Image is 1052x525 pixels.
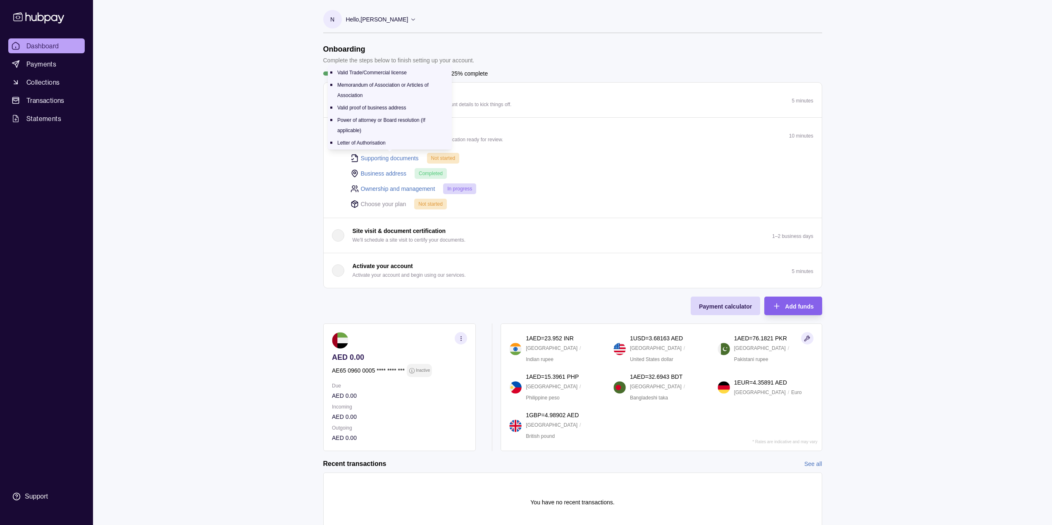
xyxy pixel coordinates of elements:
[691,297,760,315] button: Payment calculator
[346,15,408,24] p: Hello, [PERSON_NAME]
[8,57,85,71] a: Payments
[526,372,579,381] p: 1 AED = 15.3961 PHP
[451,69,488,78] p: 25% complete
[509,343,522,355] img: in
[447,186,472,192] span: In progress
[526,432,555,441] p: British pound
[332,353,467,362] p: AED 0.00
[26,59,56,69] span: Payments
[785,303,813,310] span: Add funds
[8,75,85,90] a: Collections
[332,391,467,400] p: AED 0.00
[419,171,443,176] span: Completed
[788,388,789,397] p: /
[332,332,348,349] img: ae
[613,343,626,355] img: us
[332,402,467,411] p: Incoming
[26,77,60,87] span: Collections
[337,70,407,76] p: Valid Trade/Commercial license
[791,388,802,397] p: Euro
[324,253,822,288] button: Activate your account Activate your account and begin using our services.5 minutes
[361,200,406,209] p: Choose your plan
[415,366,429,375] p: Inactive
[580,420,581,430] p: /
[526,382,577,391] p: [GEOGRAPHIC_DATA]
[8,111,85,126] a: Statements
[764,297,822,315] button: Add funds
[8,38,85,53] a: Dashboard
[509,420,522,432] img: gb
[332,381,467,390] p: Due
[353,226,446,235] p: Site visit & document certification
[630,355,673,364] p: United States dollar
[530,498,614,507] p: You have no recent transactions.
[580,382,581,391] p: /
[323,459,386,468] h2: Recent transactions
[509,381,522,394] img: ph
[323,56,475,65] p: Complete the steps below to finish setting up your account.
[332,412,467,421] p: AED 0.00
[26,41,59,51] span: Dashboard
[526,420,577,430] p: [GEOGRAPHIC_DATA]
[630,382,682,391] p: [GEOGRAPHIC_DATA]
[630,334,683,343] p: 1 USD = 3.68163 AED
[26,95,64,105] span: Transactions
[361,169,407,178] a: Business address
[353,271,466,280] p: Activate your account and begin using our services.
[353,235,466,245] p: We'll schedule a site visit to certify your documents.
[26,114,61,124] span: Statements
[8,488,85,505] a: Support
[332,423,467,432] p: Outgoing
[330,15,334,24] p: N
[752,439,817,444] p: * Rates are indicative and may vary
[630,393,668,402] p: Bangladeshi taka
[789,133,813,139] p: 10 minutes
[792,268,813,274] p: 5 minutes
[324,152,822,218] div: Submit application Complete the following tasks to get your application ready for review.10 minutes
[8,93,85,108] a: Transactions
[324,218,822,253] button: Site visit & document certification We'll schedule a site visit to certify your documents.1–2 bus...
[630,344,682,353] p: [GEOGRAPHIC_DATA]
[361,154,419,163] a: Supporting documents
[431,155,456,161] span: Not started
[788,344,789,353] p: /
[25,492,48,501] div: Support
[337,105,406,111] p: Valid proof of business address
[526,411,579,420] p: 1 GBP = 4.98902 AED
[699,303,752,310] span: Payment calculator
[718,381,730,394] img: de
[734,388,786,397] p: [GEOGRAPHIC_DATA]
[526,393,559,402] p: Philippine peso
[337,140,386,146] p: Letter of Authorisation
[337,117,425,133] p: Power of attorney or Board resolution (If applicable)
[734,378,787,387] p: 1 EUR = 4.35891 AED
[323,45,475,54] h1: Onboarding
[792,98,813,104] p: 5 minutes
[361,184,435,193] a: Ownership and management
[630,372,682,381] p: 1 AED = 32.6943 BDT
[353,261,413,271] p: Activate your account
[324,118,822,152] button: Submit application Complete the following tasks to get your application ready for review.10 minutes
[526,355,553,364] p: Indian rupee
[804,459,822,468] a: See all
[324,83,822,117] button: Register your account Let's start with the basics. Confirm your account details to kick things of...
[580,344,581,353] p: /
[734,355,768,364] p: Pakistani rupee
[734,344,786,353] p: [GEOGRAPHIC_DATA]
[613,381,626,394] img: bd
[337,82,429,98] p: Memorandum of Association or Articles of Association
[526,344,577,353] p: [GEOGRAPHIC_DATA]
[684,382,685,391] p: /
[332,433,467,442] p: AED 0.00
[526,334,574,343] p: 1 AED = 23.952 INR
[734,334,787,343] p: 1 AED = 76.1821 PKR
[718,343,730,355] img: pk
[772,233,813,239] p: 1–2 business days
[684,344,685,353] p: /
[418,201,443,207] span: Not started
